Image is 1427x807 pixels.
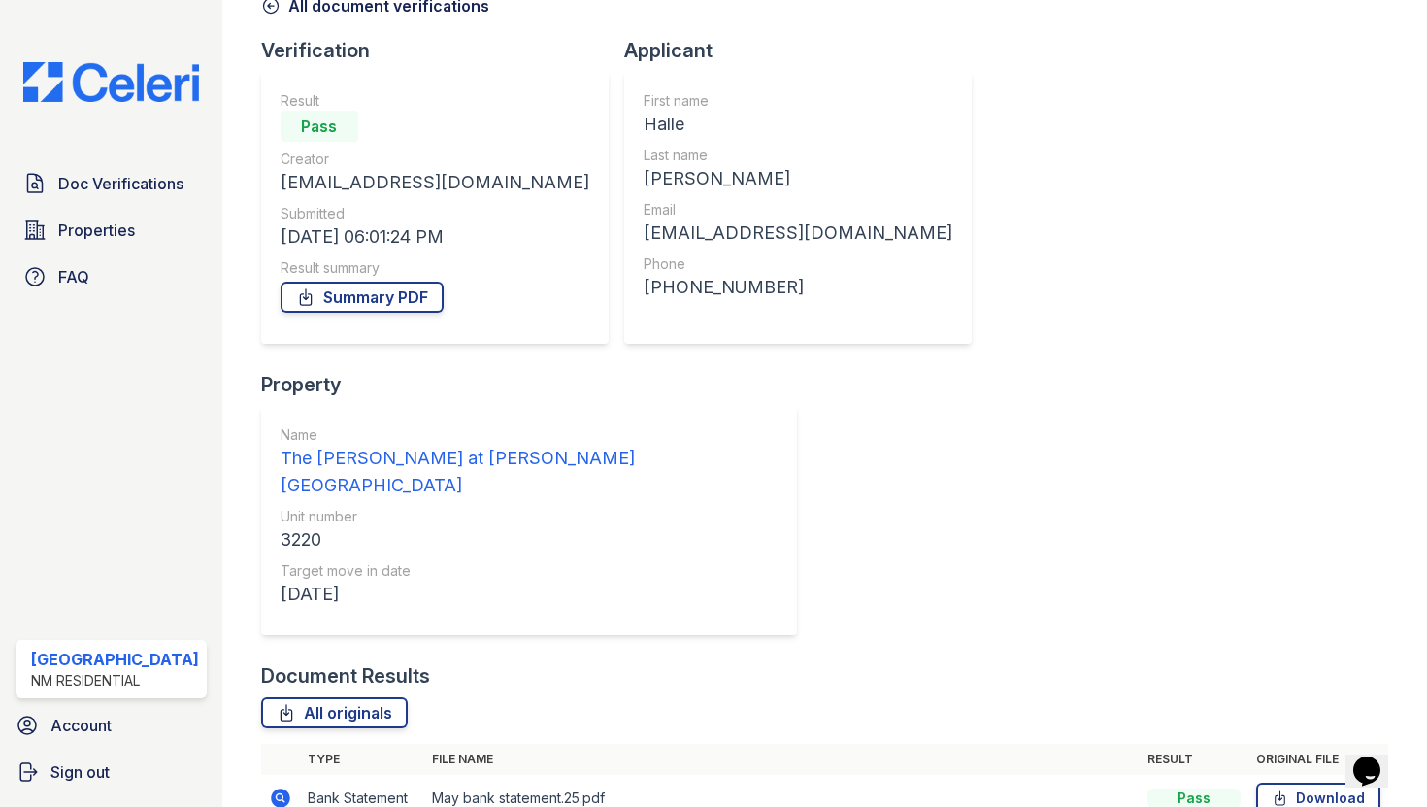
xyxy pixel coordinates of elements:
th: File name [424,744,1140,775]
div: Unit number [281,507,778,526]
div: [PHONE_NUMBER] [644,274,952,301]
div: Phone [644,254,952,274]
img: CE_Logo_Blue-a8612792a0a2168367f1c8372b55b34899dd931a85d93a1a3d3e32e68fde9ad4.png [8,62,215,102]
div: Halle [644,111,952,138]
div: Name [281,425,778,445]
iframe: chat widget [1345,729,1408,788]
div: Submitted [281,204,589,223]
div: Creator [281,150,589,169]
div: 3220 [281,526,778,554]
div: [DATE] [281,581,778,608]
div: Applicant [624,37,987,64]
div: Document Results [261,662,430,689]
div: [EMAIL_ADDRESS][DOMAIN_NAME] [644,219,952,247]
span: Doc Verifications [58,172,183,195]
a: Account [8,706,215,745]
div: Target move in date [281,561,778,581]
div: Result [281,91,589,111]
th: Type [300,744,424,775]
th: Original file [1248,744,1388,775]
a: Sign out [8,753,215,791]
div: [GEOGRAPHIC_DATA] [31,648,199,671]
div: NM Residential [31,671,199,690]
a: FAQ [16,257,207,296]
span: Sign out [50,760,110,784]
div: Pass [281,111,358,142]
div: [EMAIL_ADDRESS][DOMAIN_NAME] [281,169,589,196]
div: [PERSON_NAME] [644,165,952,192]
a: Doc Verifications [16,164,207,203]
div: The [PERSON_NAME] at [PERSON_NAME][GEOGRAPHIC_DATA] [281,445,778,499]
div: Last name [644,146,952,165]
div: Email [644,200,952,219]
a: All originals [261,697,408,728]
div: First name [644,91,952,111]
div: Result summary [281,258,589,278]
div: [DATE] 06:01:24 PM [281,223,589,251]
a: Name The [PERSON_NAME] at [PERSON_NAME][GEOGRAPHIC_DATA] [281,425,778,499]
th: Result [1140,744,1248,775]
span: Properties [58,219,135,242]
div: Verification [261,37,624,64]
a: Summary PDF [281,282,444,313]
span: Account [50,714,112,737]
span: FAQ [58,265,89,288]
a: Properties [16,211,207,250]
div: Property [261,371,813,398]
